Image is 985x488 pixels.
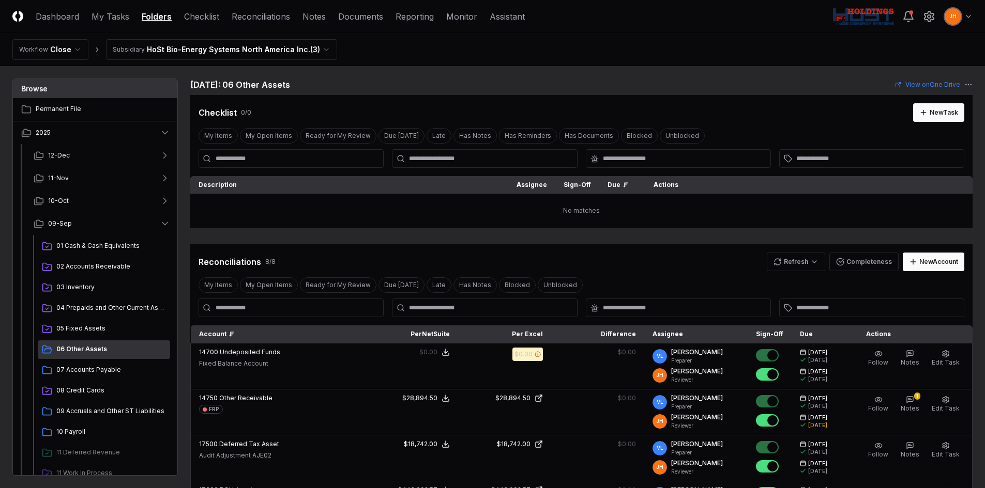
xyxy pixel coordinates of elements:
button: My Open Items [240,277,298,293]
div: $0.00 [514,350,533,359]
div: Subsidiary [113,45,145,54]
a: $18,742.00 [466,439,543,449]
span: 10 Payroll [56,427,166,436]
div: Actions [858,329,964,339]
span: 17500 [199,440,218,448]
span: Notes [901,404,919,412]
button: Due Today [378,128,425,144]
button: Blocked [621,128,658,144]
span: [DATE] [808,414,827,421]
p: Audit Adjustment AJE02 [199,451,279,460]
a: 04 Prepaids and Other Current Assets [38,299,170,318]
span: 09-Sep [48,219,72,228]
div: [DATE] [808,467,827,475]
a: Checklist [184,10,219,23]
a: 03 Inventory [38,278,170,297]
p: Reviewer [671,468,723,476]
span: 03 Inventory [56,282,166,292]
a: 02 Accounts Receivable [38,258,170,276]
span: JH [656,417,663,425]
p: [PERSON_NAME] [671,367,723,376]
p: [PERSON_NAME] [671,459,723,468]
button: Ready for My Review [300,277,376,293]
a: Documents [338,10,383,23]
div: $28,894.50 [402,393,437,403]
div: [DATE] [808,421,827,429]
div: 8 / 8 [265,257,276,266]
div: Account [199,329,357,339]
button: Has Reminders [499,128,557,144]
div: Workflow [19,45,48,54]
button: Has Notes [453,128,497,144]
span: JH [949,12,957,20]
a: 09 Accruals and Other ST Liabilities [38,402,170,421]
button: Ready for My Review [300,128,376,144]
span: VL [657,398,663,406]
p: Preparer [671,357,723,365]
button: Blocked [499,277,536,293]
button: 12-Dec [25,144,178,167]
h2: [DATE]: 06 Other Assets [190,78,290,91]
a: View onOne Drive [895,80,960,89]
button: $28,894.50 [402,393,450,403]
div: $18,742.00 [404,439,437,449]
span: VL [657,352,663,360]
span: JH [656,463,663,471]
button: Late [427,128,451,144]
div: New Account [919,257,958,266]
button: Follow [866,439,890,461]
div: Due [608,180,629,190]
a: $28,894.50 [466,393,543,403]
button: Edit Task [930,348,962,369]
span: 2025 [36,128,51,137]
div: [DATE] [808,448,827,456]
a: 11 Work In Process [38,464,170,483]
button: Has Documents [559,128,619,144]
button: Mark complete [756,349,779,361]
nav: breadcrumb [12,39,337,60]
div: $28,894.50 [495,393,531,403]
th: Per NetSuite [365,325,458,343]
button: Mark complete [756,395,779,407]
button: Mark complete [756,414,779,427]
span: Follow [868,358,888,366]
button: My Open Items [240,128,298,144]
div: $0.00 [419,348,437,357]
button: Follow [866,393,890,415]
button: Edit Task [930,393,962,415]
span: [DATE] [808,368,827,375]
p: Fixed Balance Account [199,359,280,368]
p: Preparer [671,449,723,456]
div: 0 / 0 [241,108,251,117]
button: Mark complete [756,368,779,381]
span: 06 Other Assets [56,344,166,354]
span: 14700 [199,348,218,356]
span: 04 Prepaids and Other Current Assets [56,303,166,312]
button: Due Today [378,277,425,293]
button: $18,742.00 [404,439,450,449]
a: Dashboard [36,10,79,23]
th: Difference [551,325,644,343]
button: 1Notes [899,393,921,415]
a: Assistant [490,10,525,23]
span: [DATE] [808,349,827,356]
a: Reporting [396,10,434,23]
span: [DATE] [808,395,827,402]
button: 11-Nov [25,167,178,190]
span: 09 Accruals and Other ST Liabilities [56,406,166,416]
span: Edit Task [932,358,960,366]
div: 1 [914,392,920,400]
span: Edit Task [932,404,960,412]
span: Follow [868,450,888,458]
span: Notes [901,450,919,458]
th: Assignee [644,325,748,343]
a: 07 Accounts Payable [38,361,170,380]
span: 12-Dec [48,151,70,160]
span: [DATE] [808,440,827,448]
button: Edit Task [930,439,962,461]
div: $0.00 [618,393,636,403]
div: [DATE] [808,375,827,383]
div: $18,742.00 [497,439,531,449]
button: NewAccount [903,253,964,271]
button: Unblocked [660,128,705,144]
